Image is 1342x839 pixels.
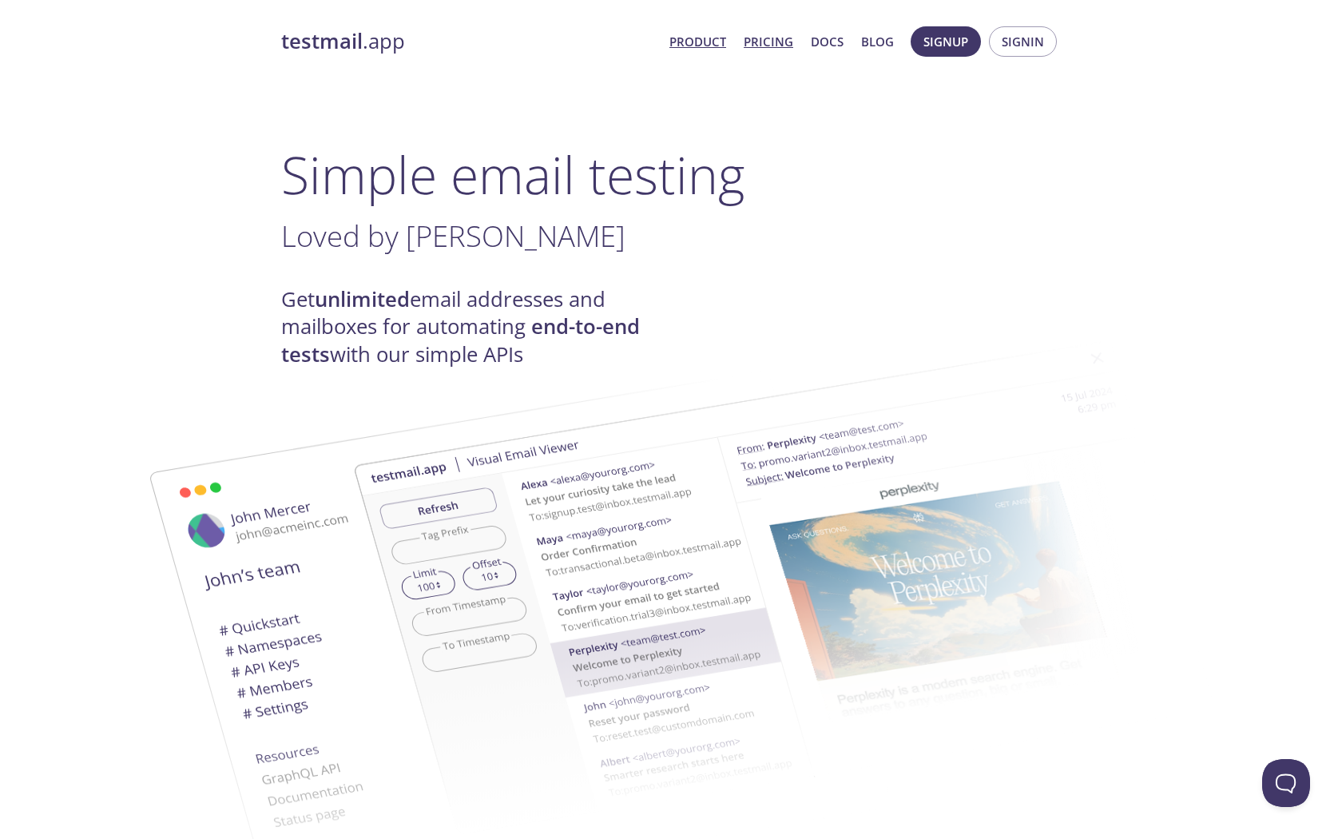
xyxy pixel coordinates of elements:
strong: testmail [281,27,363,55]
a: Docs [811,31,844,52]
span: Signin [1002,31,1044,52]
h1: Simple email testing [281,144,1061,205]
a: Product [669,31,726,52]
span: Loved by [PERSON_NAME] [281,216,625,256]
button: Signup [911,26,981,57]
strong: end-to-end tests [281,312,640,368]
a: Blog [861,31,894,52]
iframe: Help Scout Beacon - Open [1262,759,1310,807]
a: Pricing [744,31,793,52]
h4: Get email addresses and mailboxes for automating with our simple APIs [281,286,671,368]
a: testmail.app [281,28,657,55]
span: Signup [923,31,968,52]
button: Signin [989,26,1057,57]
strong: unlimited [315,285,410,313]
